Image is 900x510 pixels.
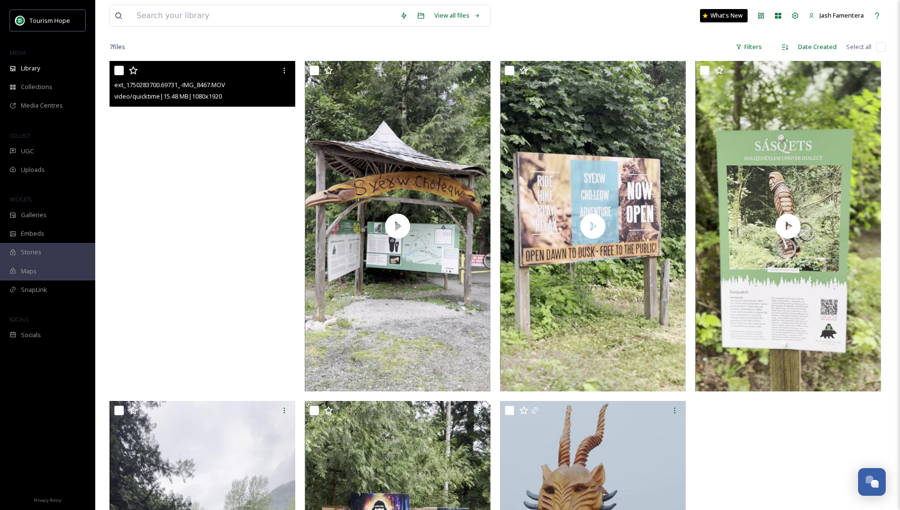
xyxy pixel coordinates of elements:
span: Privacy Policy [34,497,61,503]
span: Uploads [21,165,45,174]
span: Media Centres [21,101,63,110]
span: MEDIA [10,49,26,56]
video: ext_1750283700.69731_-IMG_8467.MOV [110,61,295,391]
button: Open Chat [858,468,886,496]
img: thumbnail [500,61,686,391]
a: Jash Famentera [804,6,869,25]
span: UGC [21,147,34,156]
span: Stories [21,248,41,257]
span: Embeds [21,229,44,238]
input: Search your library [132,5,395,26]
span: COLLECT [10,132,30,139]
span: Collections [21,82,52,91]
span: Socials [21,330,41,340]
a: View all files [430,6,485,25]
span: Tourism Hope [30,16,70,25]
img: logo.png [15,16,25,25]
span: Jash Famentera [820,11,864,20]
span: ext_1750283700.69731_-IMG_8467.MOV [114,80,225,89]
span: SnapLink [21,285,47,294]
a: Privacy Policy [34,494,61,505]
a: What's New [700,9,748,22]
div: Date Created [793,38,841,56]
span: Galleries [21,210,47,220]
span: WIDGETS [10,196,31,203]
div: Filters [731,38,767,56]
span: 7 file s [110,42,125,51]
img: thumbnail [695,61,881,391]
span: SOCIALS [10,316,29,323]
span: video/quicktime | 15.48 MB | 1080 x 1920 [114,92,222,100]
span: Maps [21,267,37,276]
img: thumbnail [305,61,490,391]
span: Library [21,64,40,73]
span: Select all [846,42,871,51]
